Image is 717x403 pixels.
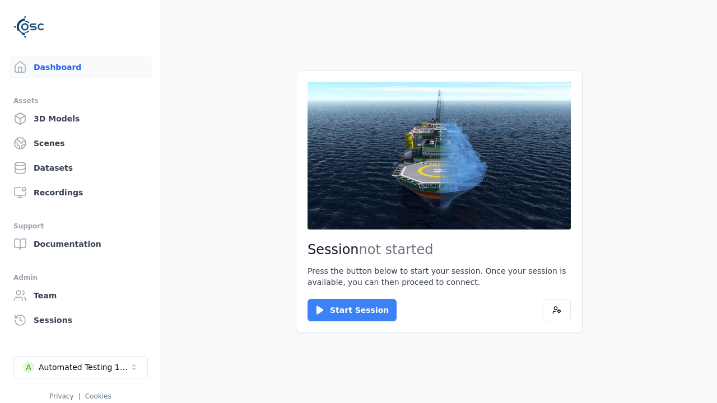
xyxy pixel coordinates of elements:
div: Admin [13,271,147,284]
a: Sessions [9,309,152,331]
a: Datasets [9,157,152,179]
a: 3D Models [9,107,152,130]
a: Privacy [49,392,73,400]
button: Select a workspace [13,356,148,378]
button: Start Session [308,299,397,321]
a: Documentation [9,233,152,255]
a: Recordings [9,181,152,204]
div: Support [13,219,147,233]
p: Press the button below to start your session. Once your session is available, you can then procee... [308,265,571,288]
img: Logo [13,11,45,43]
a: Dashboard [9,56,152,78]
span: | [78,392,81,400]
h2: Session [308,241,571,259]
div: Assets [13,94,147,107]
div: A [23,362,34,373]
a: Cookies [85,392,111,400]
div: Automated Testing 1 - Playwright [39,362,129,373]
span: not started [359,242,434,257]
a: Scenes [9,132,152,154]
a: Team [9,284,152,307]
